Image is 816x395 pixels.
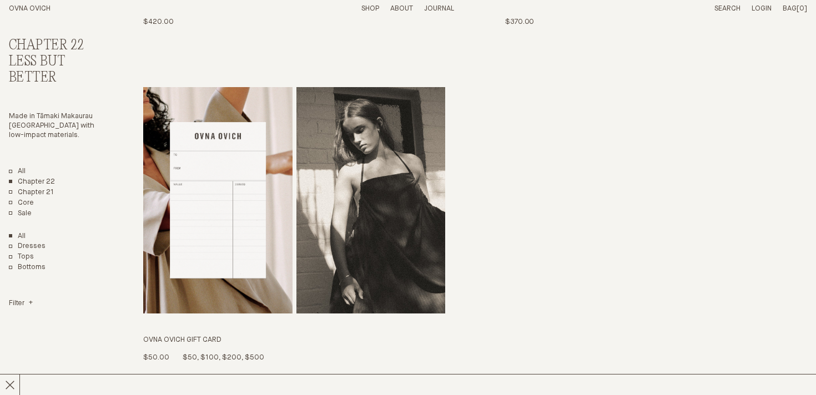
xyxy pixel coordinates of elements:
[9,209,32,219] a: Sale
[200,354,222,361] span: $100
[797,5,807,12] span: [0]
[9,252,34,262] a: Tops
[183,354,200,361] span: $50
[9,54,101,86] h3: Less But Better
[9,112,101,140] p: Made in Tāmaki Makaurau [GEOGRAPHIC_DATA] with low-impact materials.
[9,5,51,12] a: Home
[9,188,54,197] a: Chapter 21
[245,354,264,361] span: $500
[783,5,797,12] span: Bag
[505,18,534,26] span: $370.00
[143,336,445,345] h3: OVNA OVICH GIFT CARD
[9,199,34,208] a: Core
[424,5,454,12] a: Journal
[9,263,46,272] a: Bottoms
[714,5,741,12] a: Search
[143,87,292,313] img: OVNA OVICH GIFT CARD
[9,38,101,54] h2: Chapter 22
[222,354,245,361] span: $200
[752,5,772,12] a: Login
[143,18,173,26] span: $420.00
[143,87,445,363] a: OVNA OVICH GIFT CARD
[143,354,169,361] span: $50.00
[9,232,26,241] a: Show All
[9,242,46,251] a: Dresses
[361,5,379,12] a: Shop
[390,4,413,14] summary: About
[9,167,26,176] a: All
[9,178,55,187] a: Chapter 22
[9,299,33,308] summary: Filter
